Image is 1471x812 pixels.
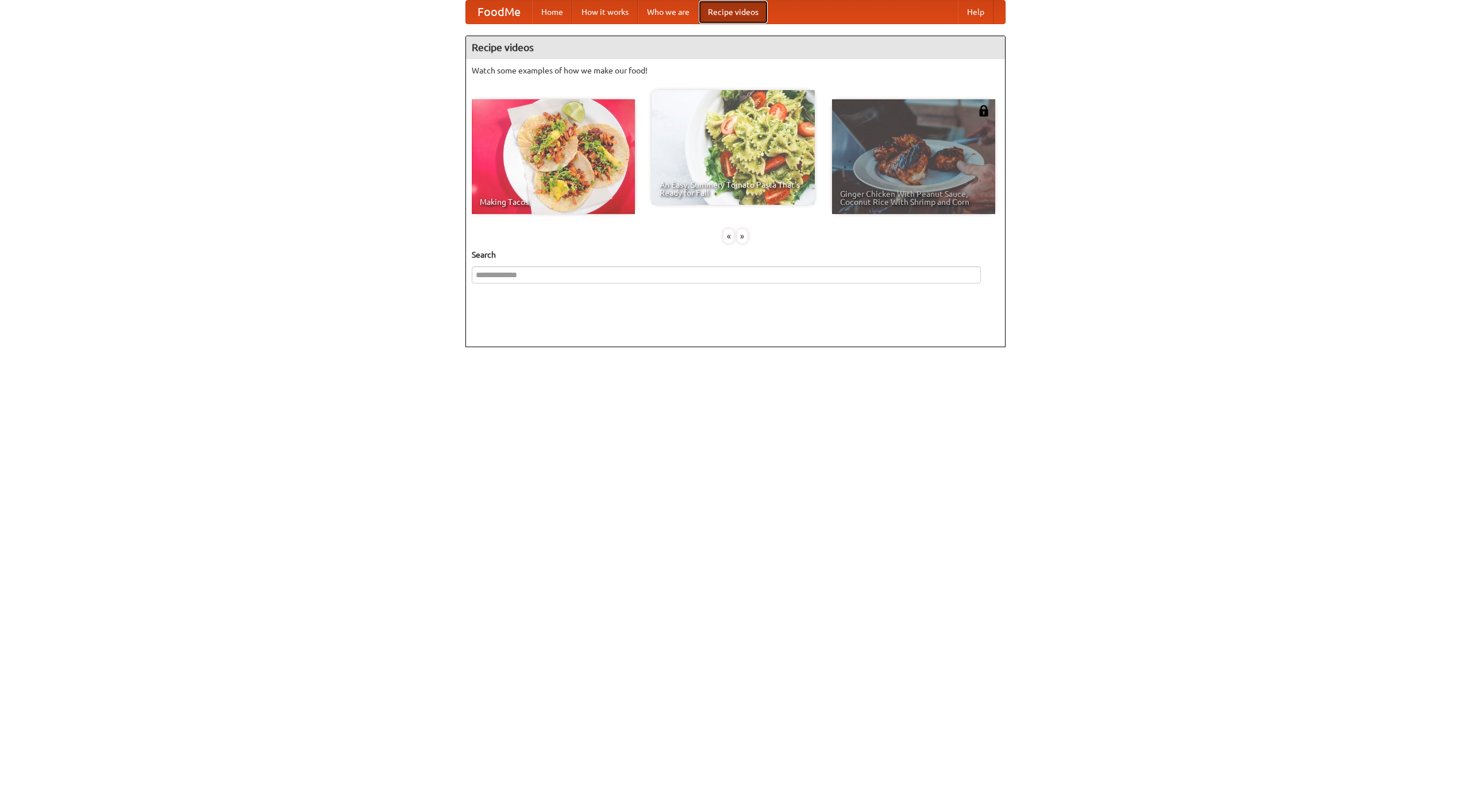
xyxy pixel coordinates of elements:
span: An Easy, Summery Tomato Pasta That's Ready for Fall [660,181,807,197]
a: FoodMe [466,1,532,24]
h4: Recipe videos [466,36,1005,59]
a: Help [958,1,993,24]
p: Watch some examples of how we make our food! [472,65,999,76]
span: Making Tacos [480,198,627,206]
a: An Easy, Summery Tomato Pasta That's Ready for Fall [652,90,815,205]
a: Home [532,1,572,24]
a: Who we are [638,1,699,24]
img: 483408.png [978,105,989,116]
div: « [723,229,734,243]
h5: Search [472,249,999,261]
a: Recipe videos [699,1,768,24]
div: » [737,229,748,243]
a: Making Tacos [472,99,635,214]
a: How it works [572,1,638,24]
